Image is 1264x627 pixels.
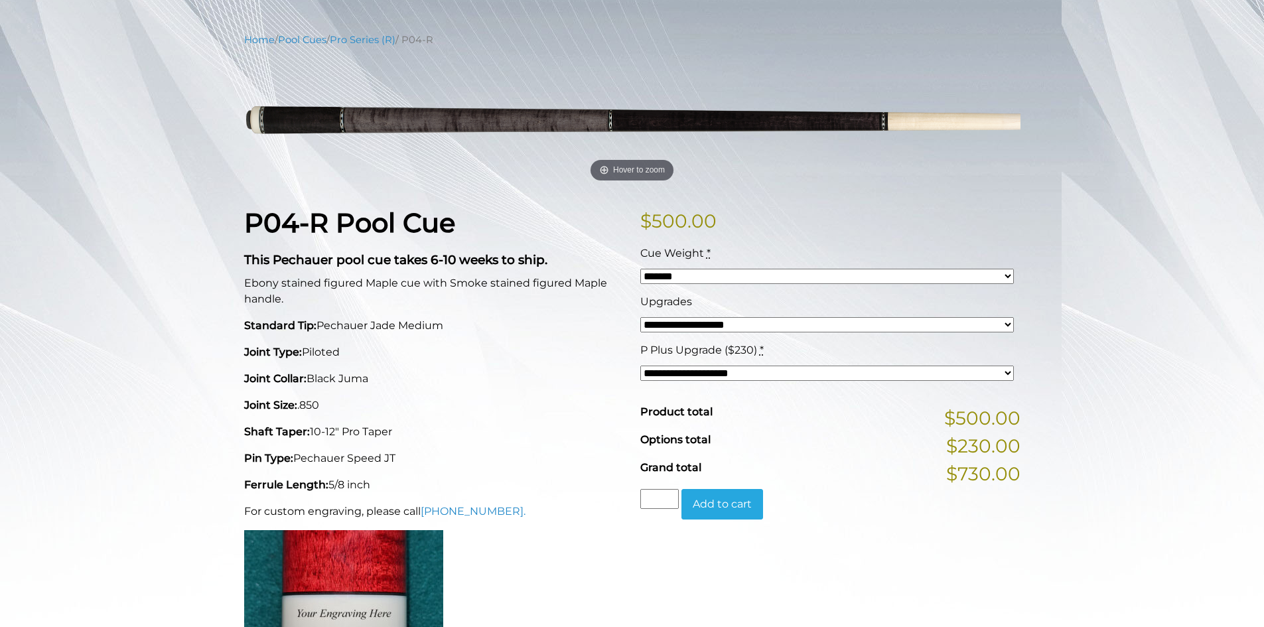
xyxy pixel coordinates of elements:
nav: Breadcrumb [244,33,1020,47]
span: Product total [640,405,713,418]
span: $ [640,210,652,232]
span: $730.00 [946,460,1020,488]
a: Pro Series (R) [330,34,395,46]
strong: Shaft Taper: [244,425,310,438]
span: $230.00 [946,432,1020,460]
abbr: required [760,344,764,356]
strong: Pin Type: [244,452,293,464]
strong: Ferrule Length: [244,478,328,491]
p: Pechauer Jade Medium [244,318,624,334]
abbr: required [707,247,711,259]
p: Piloted [244,344,624,360]
img: P04-N.png [244,57,1020,186]
p: .850 [244,397,624,413]
p: 10-12" Pro Taper [244,424,624,440]
strong: P04-R Pool Cue [244,206,455,239]
input: Product quantity [640,489,679,509]
span: Upgrades [640,295,692,308]
strong: Standard Tip: [244,319,316,332]
strong: Joint Type: [244,346,302,358]
strong: Joint Collar: [244,372,307,385]
a: Pool Cues [278,34,326,46]
p: For custom engraving, please call [244,504,624,520]
span: P Plus Upgrade ($230) [640,344,757,356]
span: Cue Weight [640,247,704,259]
strong: Joint Size: [244,399,297,411]
strong: This Pechauer pool cue takes 6-10 weeks to ship. [244,252,547,267]
button: Add to cart [681,489,763,520]
p: Pechauer Speed JT [244,451,624,466]
p: 5/8 inch [244,477,624,493]
a: Hover to zoom [244,57,1020,186]
p: Black Juma [244,371,624,387]
p: Ebony stained figured Maple cue with Smoke stained figured Maple handle. [244,275,624,307]
a: Home [244,34,275,46]
span: Options total [640,433,711,446]
span: $500.00 [944,404,1020,432]
bdi: 500.00 [640,210,717,232]
span: Grand total [640,461,701,474]
a: [PHONE_NUMBER]. [421,505,526,518]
